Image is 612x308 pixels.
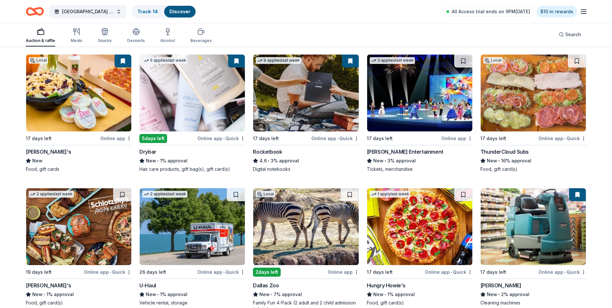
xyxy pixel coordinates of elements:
[367,188,472,265] img: Image for Hungry Howie's
[498,292,500,297] span: •
[26,268,52,276] div: 19 days left
[480,166,586,172] div: Food, gift card(s)
[537,6,577,17] a: $10 in rewards
[451,270,452,275] span: •
[441,134,473,142] div: Online app
[62,8,114,15] span: [GEOGRAPHIC_DATA] for [MEDICAL_DATA] Golf Tournament Fundraiser
[139,134,167,143] div: 5 days left
[373,157,384,165] span: New
[337,136,338,141] span: •
[367,54,473,172] a: Image for Feld Entertainment3 applieslast week17 days leftOnline app[PERSON_NAME] EntertainmentNe...
[71,38,82,43] div: Meals
[169,9,190,14] a: Discover
[367,166,473,172] div: Tickets, merchandise
[44,292,45,297] span: •
[367,135,393,142] div: 17 days left
[197,268,245,276] div: Online app Quick
[26,4,44,19] a: Home
[253,55,358,131] img: Image for Rocketbook
[71,25,82,46] button: Meals
[425,268,473,276] div: Online app Quick
[197,134,245,142] div: Online app Quick
[110,270,111,275] span: •
[26,55,131,131] img: Image for Dion's
[137,9,158,14] a: Track· 14
[443,6,534,17] a: All Access trial ends on 9PM[DATE]
[253,157,359,165] div: 3% approval
[26,148,71,156] div: [PERSON_NAME]'s
[367,157,473,165] div: 3% approval
[190,38,212,43] div: Beverages
[487,157,497,165] span: New
[481,55,586,131] img: Image for ThunderCloud Subs
[139,54,245,172] a: Image for Drybar5 applieslast week5days leftOnline app•QuickDrybarNew•1% approvalHair care produc...
[370,191,410,198] div: 1 apply last week
[367,55,472,131] img: Image for Feld Entertainment
[311,134,359,142] div: Online app Quick
[139,268,166,276] div: 26 days left
[26,25,55,46] button: Auction & raffle
[223,270,225,275] span: •
[480,282,521,289] div: [PERSON_NAME]
[32,157,43,165] span: New
[564,270,566,275] span: •
[367,291,473,298] div: 1% approval
[26,54,132,172] a: Image for Dion'sLocal17 days leftOnline app[PERSON_NAME]'sNewFood, gift cards
[373,291,384,298] span: New
[253,135,279,142] div: 17 days left
[452,8,530,15] span: All Access trial ends on 9PM[DATE]
[480,300,586,306] div: Cleaning machines
[49,5,126,18] button: [GEOGRAPHIC_DATA] for [MEDICAL_DATA] Golf Tournament Fundraiser
[256,191,275,197] div: Local
[32,291,43,298] span: New
[259,157,267,165] span: 4.6
[480,188,586,306] a: Image for Tennant17 days leftOnline app•Quick[PERSON_NAME]New•2% approvalCleaning machines
[253,148,282,156] div: Rocketbook
[538,134,586,142] div: Online app Quick
[367,188,473,306] a: Image for Hungry Howie's1 applylast week17 days leftOnline app•QuickHungry Howie'sNew•1% approval...
[328,268,359,276] div: Online app
[26,135,52,142] div: 17 days left
[26,166,132,172] div: Food, gift cards
[139,188,245,306] a: Image for U-Haul2 applieslast week26 days leftOnline app•QuickU-HaulNew•1% approvalVehicle rental...
[253,282,279,289] div: Dallas Zoo
[487,291,497,298] span: New
[253,188,358,265] img: Image for Dallas Zoo
[98,38,112,43] div: Snacks
[132,5,196,18] button: Track· 14Discover
[26,300,132,306] div: Food, gift card(s)
[139,300,245,306] div: Vehicle rental, storage
[370,57,415,64] div: 3 applies last week
[253,54,359,172] a: Image for Rocketbook9 applieslast week17 days leftOnline app•QuickRocketbook4.6•3% approvalDigita...
[100,134,132,142] div: Online app
[367,300,473,306] div: Food, gift card(s)
[26,38,55,43] div: Auction & raffle
[139,291,245,298] div: 1% approval
[367,268,393,276] div: 17 days left
[480,157,586,165] div: 16% approval
[256,57,301,64] div: 9 applies last week
[146,291,156,298] span: New
[29,191,74,198] div: 2 applies last week
[480,291,586,298] div: 2% approval
[139,282,156,289] div: U-Haul
[538,268,586,276] div: Online app Quick
[29,57,48,64] div: Local
[385,158,386,163] span: •
[157,292,159,297] span: •
[142,191,187,198] div: 2 applies last week
[481,188,586,265] img: Image for Tennant
[160,25,175,46] button: Alcohol
[26,282,71,289] div: [PERSON_NAME]'s
[385,292,386,297] span: •
[26,188,132,306] a: Image for Schlotzsky's2 applieslast week19 days leftOnline app•Quick[PERSON_NAME]'sNew•1% approva...
[483,57,503,64] div: Local
[26,291,132,298] div: 1% approval
[190,25,212,46] button: Beverages
[146,157,156,165] span: New
[140,188,245,265] img: Image for U-Haul
[268,158,270,163] span: •
[98,25,112,46] button: Snacks
[271,292,273,297] span: •
[367,282,406,289] div: Hungry Howie's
